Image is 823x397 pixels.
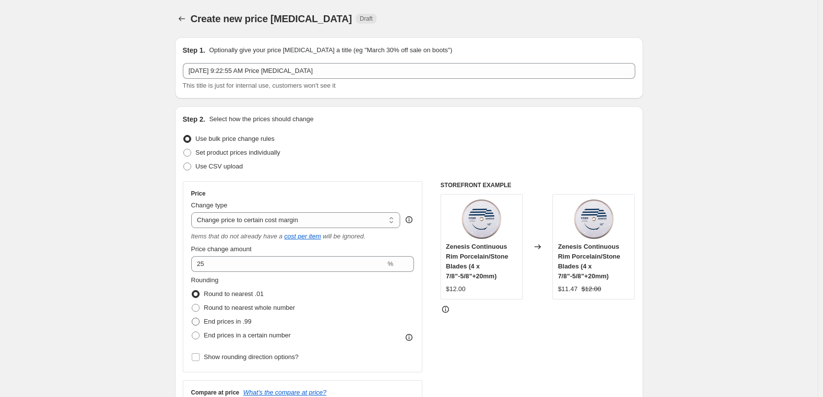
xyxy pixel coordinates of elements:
[191,276,219,284] span: Rounding
[209,45,452,55] p: Optionally give your price [MEDICAL_DATA] a title (eg "March 30% off sale on boots")
[183,63,635,79] input: 30% off holiday sale
[196,149,280,156] span: Set product prices individually
[446,243,508,280] span: Zenesis Continuous Rim Porcelain/Stone Blades (4 x 7/8”-5/8”+20mm)
[574,199,614,239] img: ZLPS10P1008E_f382f395-3397-4524-9dbd-ecd5376dbcdc_80x.jpg
[191,256,386,272] input: 50
[175,12,189,26] button: Price change jobs
[209,114,313,124] p: Select how the prices should change
[183,45,206,55] h2: Step 1.
[191,190,206,198] h3: Price
[191,232,283,240] i: Items that do not already have a
[360,15,373,23] span: Draft
[323,232,366,240] i: will be ignored.
[183,114,206,124] h2: Step 2.
[196,163,243,170] span: Use CSV upload
[204,318,252,325] span: End prices in .99
[183,82,336,89] span: This title is just for internal use, customers won't see it
[404,215,414,225] div: help
[204,353,299,361] span: Show rounding direction options?
[582,284,601,294] strike: $12.00
[441,181,635,189] h6: STOREFRONT EXAMPLE
[243,389,327,396] button: What's the compare at price?
[284,232,321,240] a: cost per item
[558,284,578,294] div: $11.47
[204,304,295,311] span: Round to nearest whole number
[446,284,466,294] div: $12.00
[191,201,228,209] span: Change type
[204,331,291,339] span: End prices in a certain number
[387,260,393,267] span: %
[196,135,274,142] span: Use bulk price change rules
[191,389,240,397] h3: Compare at price
[558,243,620,280] span: Zenesis Continuous Rim Porcelain/Stone Blades (4 x 7/8”-5/8”+20mm)
[204,290,264,298] span: Round to nearest .01
[191,13,352,24] span: Create new price [MEDICAL_DATA]
[191,245,252,253] span: Price change amount
[462,199,501,239] img: ZLPS10P1008E_f382f395-3397-4524-9dbd-ecd5376dbcdc_80x.jpg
